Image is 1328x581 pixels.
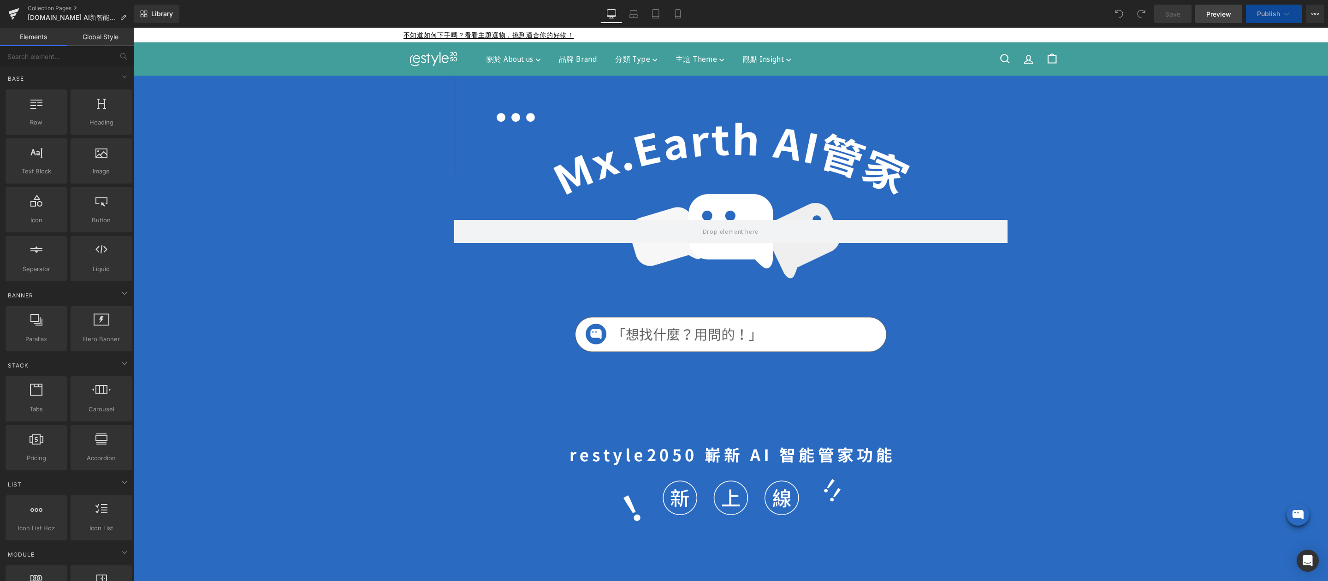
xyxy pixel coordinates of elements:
[667,5,689,23] a: Mobile
[270,3,441,12] a: 不知道如何下手嗎？看看主題選物，挑到適合你的好物！
[1139,461,1186,507] iframe: Tiledesk Widget
[8,264,64,274] span: Separator
[1246,5,1302,23] button: Publish
[600,19,667,44] summary: 觀點 Insight
[73,453,129,463] span: Accordion
[8,166,64,176] span: Text Block
[8,523,64,533] span: Icon List Hoz
[7,480,23,489] span: List
[67,28,134,46] a: Global Style
[73,334,129,344] span: Hero Banner
[134,5,179,23] a: New Library
[533,19,600,44] summary: 主題 Theme
[73,118,129,127] span: Heading
[622,5,645,23] a: Laptop
[1195,5,1242,23] a: Preview
[473,19,533,44] summary: 分類 Type
[600,5,622,23] a: Desktop
[1165,9,1180,19] span: Save
[7,291,34,300] span: Banner
[8,404,64,414] span: Tabs
[7,550,36,559] span: Module
[8,453,64,463] span: Pricing
[8,118,64,127] span: Row
[907,18,931,45] a: 購物車
[151,10,173,18] span: Library
[73,404,129,414] span: Carousel
[344,19,764,44] div: Primary
[73,166,129,176] span: Image
[1206,9,1231,19] span: Preview
[73,523,129,533] span: Icon List
[270,22,330,41] img: restyle2050
[1110,5,1128,23] button: Undo
[73,264,129,274] span: Liquid
[7,361,30,370] span: Stack
[416,19,473,44] a: 品牌 Brand
[344,19,416,44] summary: 關於 About us
[7,74,25,83] span: Base
[8,334,64,344] span: Parallax
[1257,10,1280,18] span: Publish
[73,215,129,225] span: Button
[645,5,667,23] a: Tablet
[28,14,116,21] span: [DOMAIN_NAME] AI新智能管家
[1132,5,1150,23] button: Redo
[1306,5,1324,23] button: More
[8,215,64,225] span: Icon
[1297,550,1319,572] div: Open Intercom Messenger
[28,5,134,12] a: Collection Pages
